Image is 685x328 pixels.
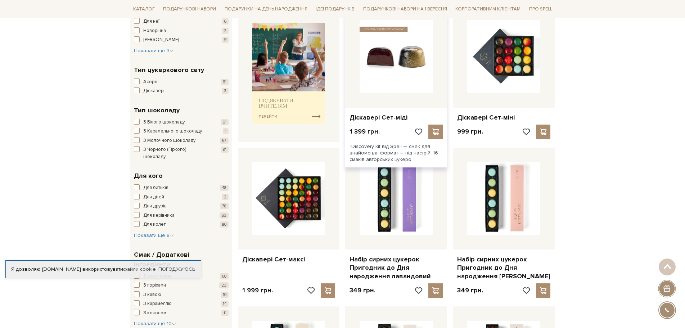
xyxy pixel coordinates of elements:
span: Для неї [143,18,159,25]
span: 48 [220,185,229,191]
button: Для друзів 78 [134,203,229,210]
span: Новорічна [143,27,166,35]
span: Діскавері [143,87,165,95]
span: 9 [222,37,229,43]
button: Для неї 6 [134,18,229,25]
span: [PERSON_NAME] [143,36,179,44]
span: 60 [220,273,229,279]
button: З кокосом 11 [134,310,229,317]
span: 78 [220,203,229,209]
span: 3 [222,88,229,94]
a: Діскавері Сет-максі [242,255,335,264]
span: Тип цукеркового сету [134,65,204,75]
a: Погоджуюсь [158,266,195,273]
a: Корпоративним клієнтам [452,3,523,15]
p: 1 399 грн. [350,127,380,136]
span: З горіхами [143,282,166,289]
button: З Чорного (Гіркого) шоколаду 81 [134,146,229,160]
button: З Молочного шоколаду 67 [134,137,229,144]
button: Асорті 61 [134,78,229,86]
span: З карамеллю [143,300,172,307]
span: 10 [221,292,229,298]
span: 61 [221,119,229,125]
a: Діскавері Сет-міді [350,113,443,122]
img: Діскавері Сет-міді [360,20,433,93]
span: З Карамельного шоколаду [143,128,202,135]
button: З карамеллю 14 [134,300,229,307]
button: Новорічна 2 [134,27,229,35]
p: 349 грн. [350,286,375,295]
span: 1 [223,128,229,134]
span: 67 [220,138,229,144]
button: З Білого шоколаду 61 [134,119,229,126]
span: 81 [221,147,229,153]
span: 63 [220,212,229,219]
span: Показати ще 3 [134,48,174,54]
span: Асорті [143,78,157,86]
span: Смак / Додаткові інгредієнти [134,250,227,269]
span: Для колег [143,221,166,228]
span: З Чорного (Гіркого) шоколаду [143,146,209,160]
span: Показати ще 8 [134,232,174,238]
a: Про Spell [526,4,555,15]
p: 1 999 грн. [242,286,273,295]
span: З кавою [143,291,161,298]
span: Для керівника [143,212,175,219]
button: Для дітей 2 [134,194,229,201]
button: Для батьків 48 [134,184,229,192]
a: Подарункові набори [160,4,219,15]
a: Діскавері Сет-міні [457,113,550,122]
span: 23 [219,282,229,288]
p: 349 грн. [457,286,483,295]
a: файли cookie [123,266,156,272]
span: З Білого шоколаду [143,119,185,126]
button: Показати ще 3 [134,47,174,54]
span: 14 [221,301,229,307]
span: Для кого [134,171,163,181]
a: Набір сирних цукерок Пригодник до Дня народження лавандовий [350,255,443,280]
span: З Молочного шоколаду [143,137,195,144]
button: [PERSON_NAME] 9 [134,36,229,44]
span: 2 [222,28,229,34]
span: З кокосом [143,310,166,317]
span: 61 [221,79,229,85]
p: 999 грн. [457,127,483,136]
span: Для батьків [143,184,168,192]
a: Набір сирних цукерок Пригодник до Дня народження [PERSON_NAME] [457,255,550,280]
span: Для друзів [143,203,167,210]
button: Для колег 80 [134,221,229,228]
span: Показати ще 10 [134,320,176,327]
button: Показати ще 8 [134,232,174,239]
button: З кавою 10 [134,291,229,298]
button: З горіхами 23 [134,282,229,289]
button: Діскавері 3 [134,87,229,95]
span: Для дітей [143,194,164,201]
span: 80 [220,221,229,228]
span: 11 [221,310,229,316]
button: З Карамельного шоколаду 1 [134,128,229,135]
span: Тип шоколаду [134,105,180,115]
span: 2 [222,194,229,200]
span: 6 [222,18,229,24]
a: Каталог [130,4,158,15]
a: Подарунки на День народження [222,4,310,15]
img: banner [252,23,325,124]
a: Ідеї подарунків [313,4,357,15]
button: Показати ще 10 [134,320,176,327]
button: Для керівника 63 [134,212,229,219]
div: "Discovery kit від Spell — смак для знайомства, формат — під настрій. 16 смаків авторських цукеро.. [345,139,447,167]
a: Подарункові набори на 1 Вересня [360,3,450,15]
div: Я дозволяю [DOMAIN_NAME] використовувати [6,266,201,273]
